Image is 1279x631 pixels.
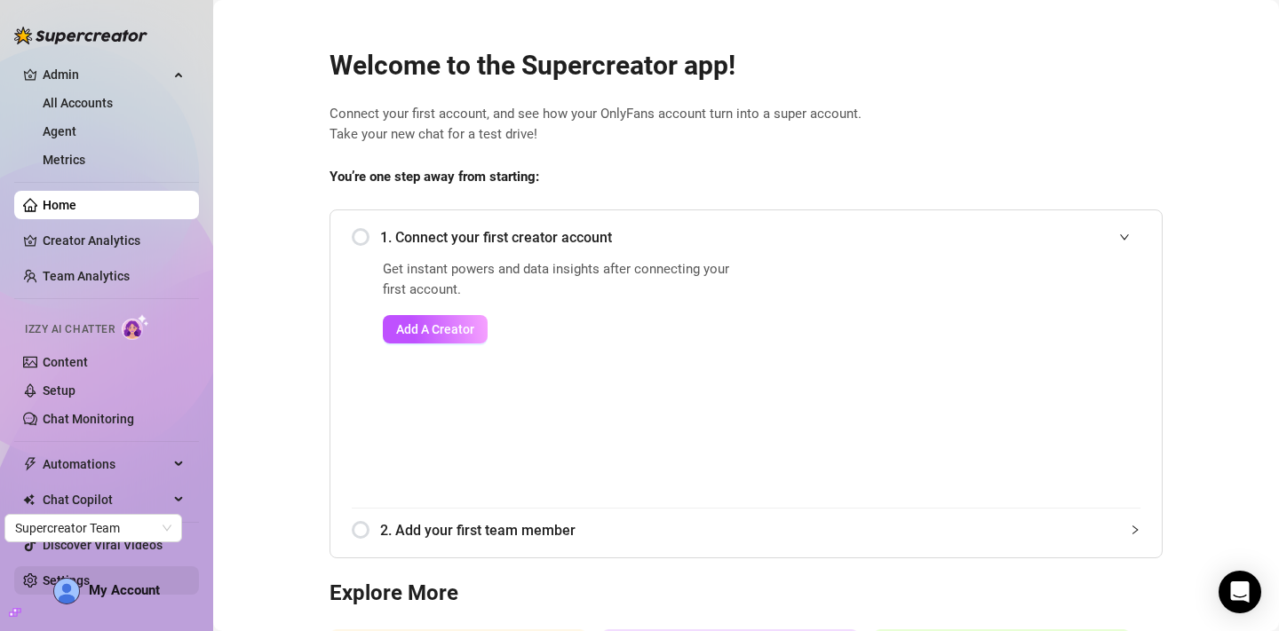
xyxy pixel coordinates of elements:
a: Add A Creator [383,315,741,343]
span: Get instant powers and data insights after connecting your first account. [383,259,741,301]
a: Setup [43,383,75,398]
a: Discover Viral Videos [43,538,163,552]
a: Chat Monitoring [43,412,134,426]
div: 1. Connect your first creator account [352,216,1140,259]
button: Add A Creator [383,315,488,343]
span: Admin [43,60,169,89]
img: Chat Copilot [23,493,35,506]
a: Home [43,198,76,212]
span: 1. Connect your first creator account [380,226,1140,248]
div: Open Intercom Messenger [1219,571,1261,613]
a: Settings [43,573,90,588]
strong: You’re one step away from starting: [330,169,539,185]
a: Team Analytics [43,269,130,283]
span: My Account [89,582,160,598]
span: Add A Creator [396,322,474,336]
h3: Explore More [330,580,1163,608]
span: collapsed [1130,525,1140,535]
a: All Accounts [43,96,113,110]
span: thunderbolt [23,457,37,471]
span: Supercreator Team [15,515,171,541]
a: Metrics [43,153,85,167]
span: crown [23,67,37,82]
span: 2. Add your first team member [380,519,1140,541]
h2: Welcome to the Supercreator app! [330,49,1163,83]
div: 2. Add your first team member [352,509,1140,552]
span: Automations [43,450,169,478]
iframe: Add Creators [785,259,1140,486]
span: Izzy AI Chatter [25,321,115,338]
a: Content [43,355,88,369]
span: Chat Copilot [43,485,169,514]
a: Creator Analytics [43,226,185,255]
a: Agent [43,124,76,138]
span: expanded [1119,232,1130,242]
span: build [9,606,21,619]
img: AD_cMMTxCeTpmN1d5MnKJ1j-_uXZCpTKapSSqNGg4PyXtR_tCW7gZXTNmFz2tpVv9LSyNV7ff1CaS4f4q0HLYKULQOwoM5GQR... [54,579,79,603]
img: logo-BBDzfeDw.svg [14,27,147,44]
span: Connect your first account, and see how your OnlyFans account turn into a super account. Take you... [330,104,1163,146]
img: AI Chatter [122,314,149,340]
